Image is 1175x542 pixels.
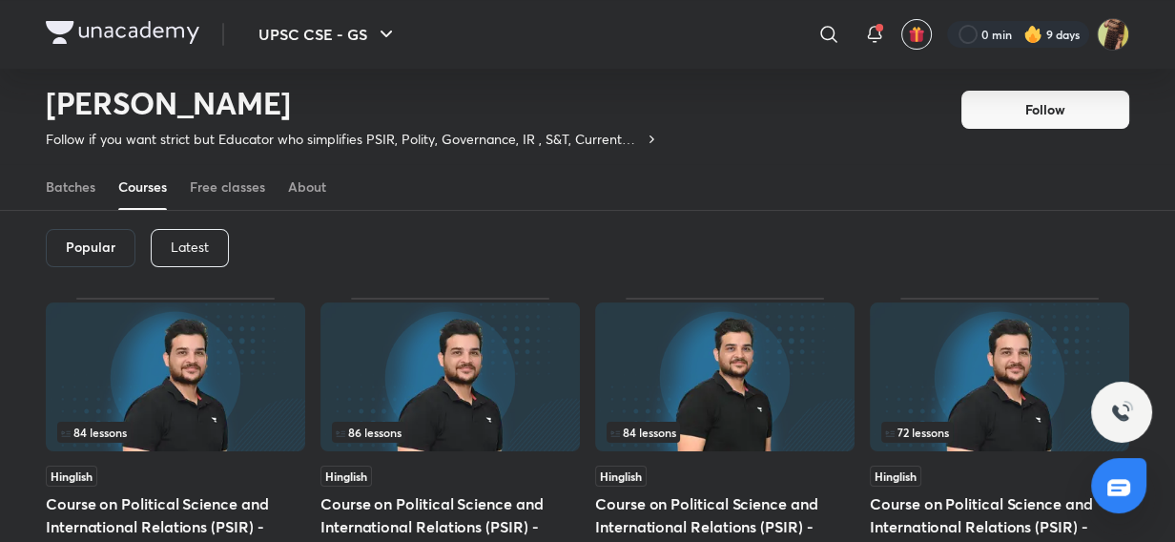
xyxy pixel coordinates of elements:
[320,302,580,451] img: Thumbnail
[332,422,568,443] div: infocontainer
[118,177,167,197] div: Courses
[190,177,265,197] div: Free classes
[46,130,644,149] p: Follow if you want strict but Educator who simplifies PSIR, Polity, Governance, IR , S&T, Current...
[881,422,1118,443] div: left
[46,177,95,197] div: Batches
[607,422,843,443] div: infosection
[1110,401,1133,424] img: ttu
[66,240,115,255] h6: Popular
[57,422,294,443] div: infosection
[1023,25,1042,44] img: streak
[46,302,305,451] img: Thumbnail
[607,422,843,443] div: infocontainer
[901,19,932,50] button: avatar
[57,422,294,443] div: infocontainer
[881,422,1118,443] div: infosection
[1025,100,1065,119] span: Follow
[46,164,95,210] a: Batches
[46,21,199,44] img: Company Logo
[288,164,326,210] a: About
[332,422,568,443] div: infosection
[595,466,647,487] span: Hinglish
[336,427,402,438] span: 86 lessons
[171,240,209,255] p: Latest
[288,177,326,197] div: About
[885,427,949,438] span: 72 lessons
[908,26,925,43] img: avatar
[881,422,1118,443] div: infocontainer
[607,422,843,443] div: left
[46,466,97,487] span: Hinglish
[595,302,855,451] img: Thumbnail
[247,15,409,53] button: UPSC CSE - GS
[1097,18,1129,51] img: Uma Kumari Rajput
[61,427,127,438] span: 84 lessons
[190,164,265,210] a: Free classes
[870,466,921,487] span: Hinglish
[118,164,167,210] a: Courses
[332,422,568,443] div: left
[320,466,372,487] span: Hinglish
[46,84,659,122] h2: [PERSON_NAME]
[870,302,1129,451] img: Thumbnail
[46,21,199,49] a: Company Logo
[57,422,294,443] div: left
[961,91,1129,129] button: Follow
[610,427,676,438] span: 84 lessons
